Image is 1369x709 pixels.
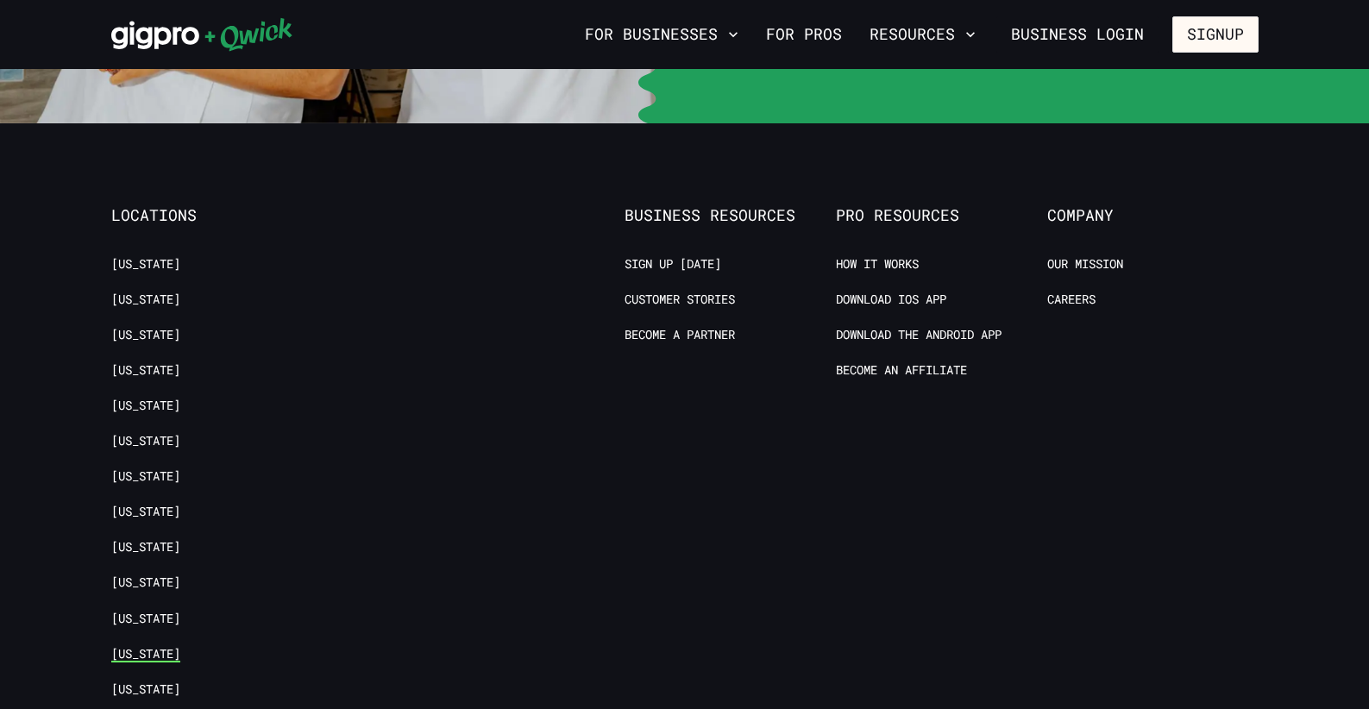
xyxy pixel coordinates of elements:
[1172,16,1259,53] button: Signup
[111,646,180,662] a: [US_STATE]
[111,362,180,379] a: [US_STATE]
[111,681,180,698] a: [US_STATE]
[836,256,919,273] a: How it Works
[111,539,180,555] a: [US_STATE]
[1047,256,1123,273] a: Our Mission
[836,292,946,308] a: Download IOS App
[111,468,180,485] a: [US_STATE]
[996,16,1159,53] a: Business Login
[863,20,983,49] button: Resources
[836,362,967,379] a: Become an Affiliate
[1047,292,1096,308] a: Careers
[111,433,180,449] a: [US_STATE]
[625,256,721,273] a: Sign up [DATE]
[836,206,1047,225] span: Pro Resources
[1047,206,1259,225] span: Company
[111,574,180,591] a: [US_STATE]
[111,206,323,225] span: Locations
[111,292,180,308] a: [US_STATE]
[111,398,180,414] a: [US_STATE]
[625,327,735,343] a: Become a Partner
[759,20,849,49] a: For Pros
[625,292,735,308] a: Customer stories
[836,327,1002,343] a: Download the Android App
[625,206,836,225] span: Business Resources
[111,256,180,273] a: [US_STATE]
[111,504,180,520] a: [US_STATE]
[111,611,180,627] a: [US_STATE]
[578,20,745,49] button: For Businesses
[111,327,180,343] a: [US_STATE]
